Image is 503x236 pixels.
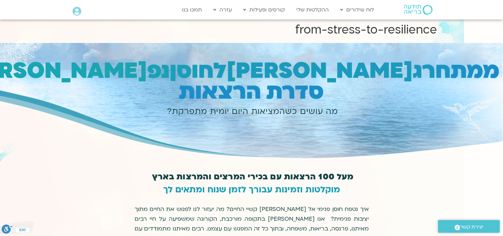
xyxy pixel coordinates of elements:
a: לוח שידורים [337,4,377,16]
span: וסן [170,56,198,86]
a: עזרה [210,4,235,16]
img: תודעה בריאה [404,5,432,15]
h1: from-stress-to-resilience [66,22,437,38]
span: סדרת הרצאות [179,77,324,106]
h2: מעל 100 הרצאות עם בכירי המרצים והמרצות בארץ [137,173,369,182]
a: תמכו בנו [179,4,205,16]
span: [PERSON_NAME] [226,56,413,86]
p: מוקלטות וזמינות עבורך לזמן שנוח ומתאים לך [135,185,369,195]
span: נפ [147,56,170,86]
span: לח [198,56,226,86]
a: יצירת קשר [438,220,500,233]
h3: מה עושים כשהמציאות היום יומית מתפרקת? [6,106,499,117]
a: קורסים ופעילות [240,4,288,16]
span: יצירת קשר [460,223,483,231]
span: ח [435,56,451,86]
a: ההקלטות שלי [293,4,332,16]
span: מ [467,56,483,86]
span: רג [413,56,435,86]
span: מ [483,56,499,86]
span: ת [451,56,467,86]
